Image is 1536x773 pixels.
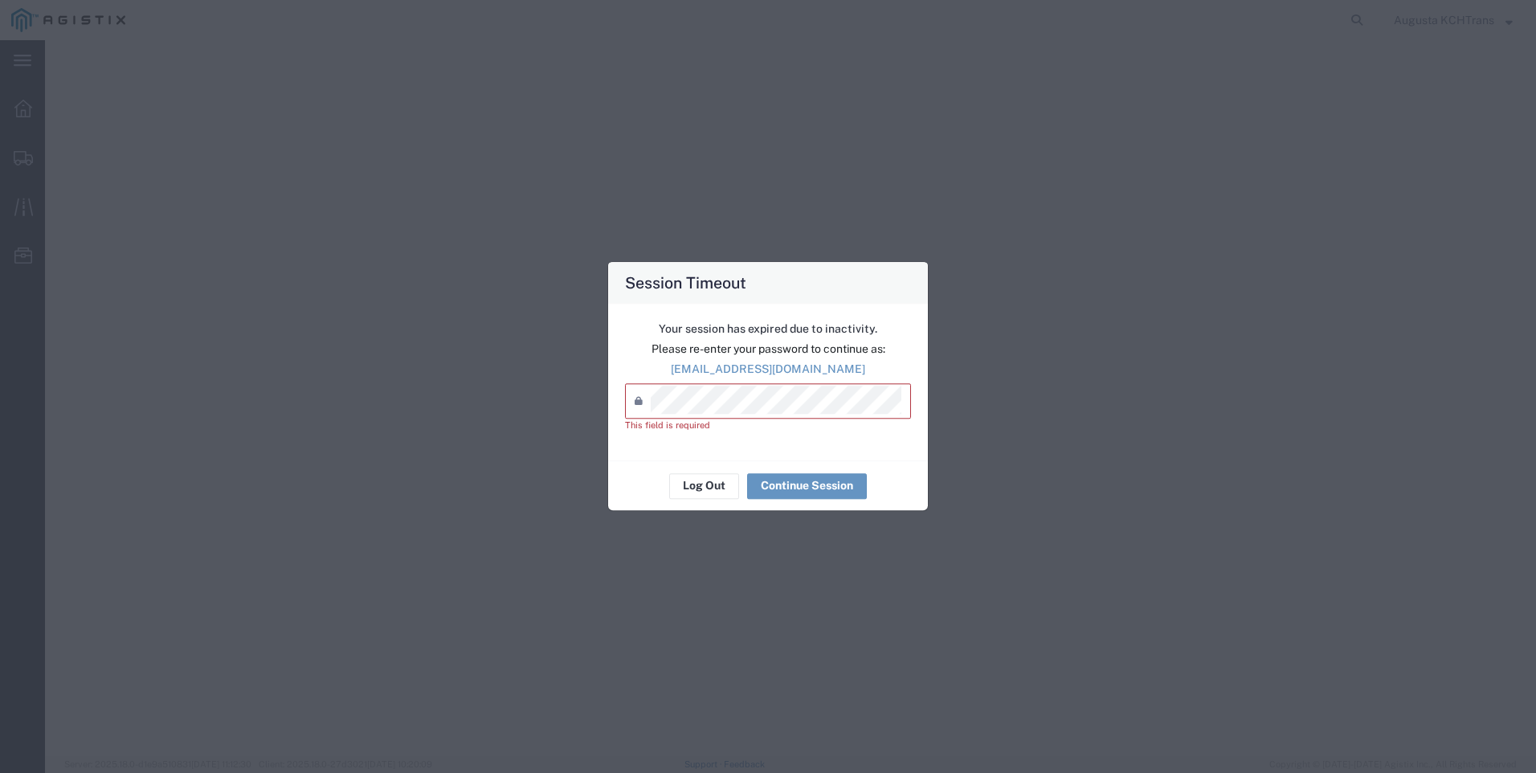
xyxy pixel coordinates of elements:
div: This field is required [625,419,911,433]
button: Log Out [669,473,739,499]
h4: Session Timeout [625,272,746,295]
button: Continue Session [747,473,867,499]
p: [EMAIL_ADDRESS][DOMAIN_NAME] [625,362,911,378]
p: Your session has expired due to inactivity. [625,321,911,337]
p: Please re-enter your password to continue as: [625,341,911,358]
